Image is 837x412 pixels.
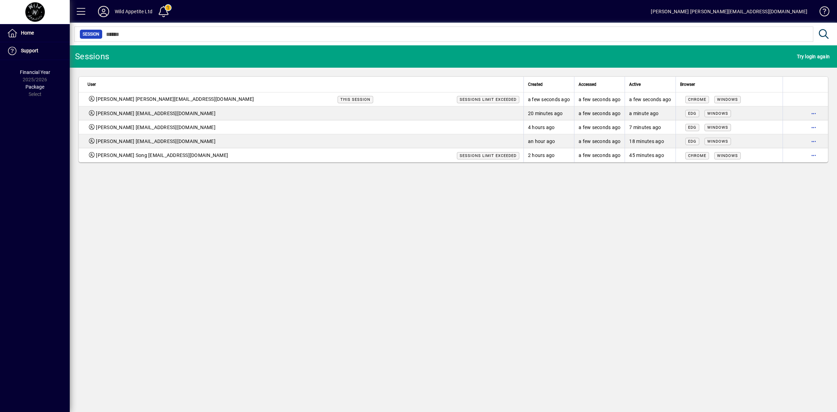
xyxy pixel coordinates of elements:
a: Home [3,24,70,42]
td: 7 minutes ago [625,120,675,134]
span: Windows [707,125,728,130]
span: [PERSON_NAME] [EMAIL_ADDRESS][DOMAIN_NAME] [96,138,216,145]
button: More options [808,122,819,133]
span: Active [629,81,641,88]
span: Accessed [579,81,596,88]
td: a few seconds ago [574,92,625,106]
td: a few seconds ago [523,92,574,106]
a: Knowledge Base [814,1,828,24]
span: Edg [688,139,696,144]
button: More options [808,108,819,119]
button: Try login again [795,50,831,63]
span: Edg [688,125,696,130]
span: User [88,81,96,88]
span: Support [21,48,38,53]
span: Browser [680,81,695,88]
span: Session [83,31,99,38]
td: a few seconds ago [574,106,625,120]
div: Mozilla/5.0 (Windows NT 10.0; Win64; x64) AppleWebKit/537.36 (KHTML, like Gecko) Chrome/140.0.0.0... [680,110,779,117]
div: Sessions [75,51,109,62]
a: Support [3,42,70,60]
button: More options [808,150,819,161]
span: [PERSON_NAME] [EMAIL_ADDRESS][DOMAIN_NAME] [96,110,216,117]
span: [PERSON_NAME] Song [EMAIL_ADDRESS][DOMAIN_NAME] [96,152,228,159]
span: [PERSON_NAME] [EMAIL_ADDRESS][DOMAIN_NAME] [96,124,216,131]
span: Chrome [688,153,706,158]
span: Try login again [797,51,830,62]
td: a few seconds ago [625,92,675,106]
td: 2 hours ago [523,148,574,162]
span: Home [21,30,34,36]
div: [PERSON_NAME] [PERSON_NAME][EMAIL_ADDRESS][DOMAIN_NAME] [651,6,807,17]
div: Mozilla/5.0 (Windows NT 10.0; Win64; x64) AppleWebKit/537.36 (KHTML, like Gecko) Chrome/139.0.0.0... [680,137,779,145]
td: an hour ago [523,134,574,148]
span: Windows [707,111,728,116]
span: Windows [707,139,728,144]
td: 4 hours ago [523,120,574,134]
div: Mozilla/5.0 (Windows NT 10.0; Win64; x64) AppleWebKit/537.36 (KHTML, like Gecko) Chrome/140.0.0.0... [680,96,779,103]
td: 20 minutes ago [523,106,574,120]
button: More options [808,136,819,147]
div: Wild Appetite Ltd [115,6,152,17]
span: Created [528,81,543,88]
span: Edg [688,111,696,116]
span: Financial Year [20,69,50,75]
td: 45 minutes ago [625,148,675,162]
button: Profile [92,5,115,18]
td: a few seconds ago [574,148,625,162]
span: This session [340,97,370,102]
span: Windows [717,97,738,102]
span: [PERSON_NAME] [PERSON_NAME][EMAIL_ADDRESS][DOMAIN_NAME] [96,96,254,103]
div: Mozilla/5.0 (Windows NT 10.0; Win64; x64) AppleWebKit/537.36 (KHTML, like Gecko) Chrome/125.0.0.0... [680,123,779,131]
span: Chrome [688,97,706,102]
td: a few seconds ago [574,120,625,134]
td: 18 minutes ago [625,134,675,148]
span: Package [25,84,44,90]
div: Mozilla/5.0 (Windows NT 10.0; Win64; x64) AppleWebKit/537.36 (KHTML, like Gecko) Chrome/140.0.0.0... [680,152,779,159]
td: a minute ago [625,106,675,120]
td: a few seconds ago [574,134,625,148]
span: Sessions limit exceeded [460,97,516,102]
span: Sessions limit exceeded [460,153,516,158]
span: Windows [717,153,738,158]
